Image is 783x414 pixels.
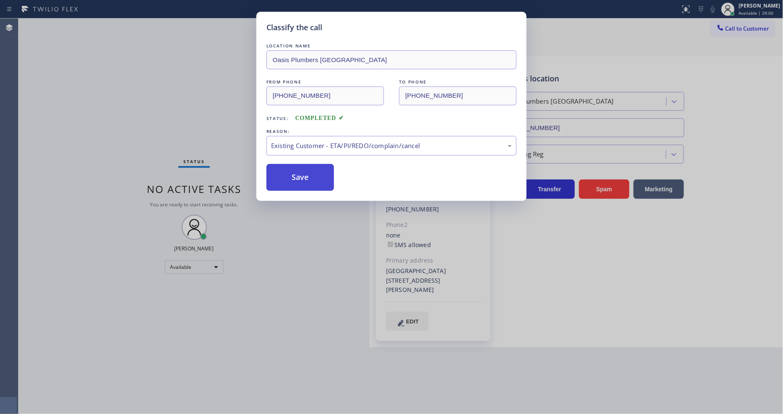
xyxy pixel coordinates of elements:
input: To phone [399,86,517,105]
div: TO PHONE [399,78,517,86]
h5: Classify the call [266,22,322,33]
div: LOCATION NAME [266,42,517,50]
input: From phone [266,86,384,105]
span: Status: [266,115,289,121]
div: Existing Customer - ETA/PI/REDO/complain/cancel [271,141,512,151]
button: Save [266,164,334,191]
div: REASON: [266,127,517,136]
span: COMPLETED [295,115,344,121]
div: FROM PHONE [266,78,384,86]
